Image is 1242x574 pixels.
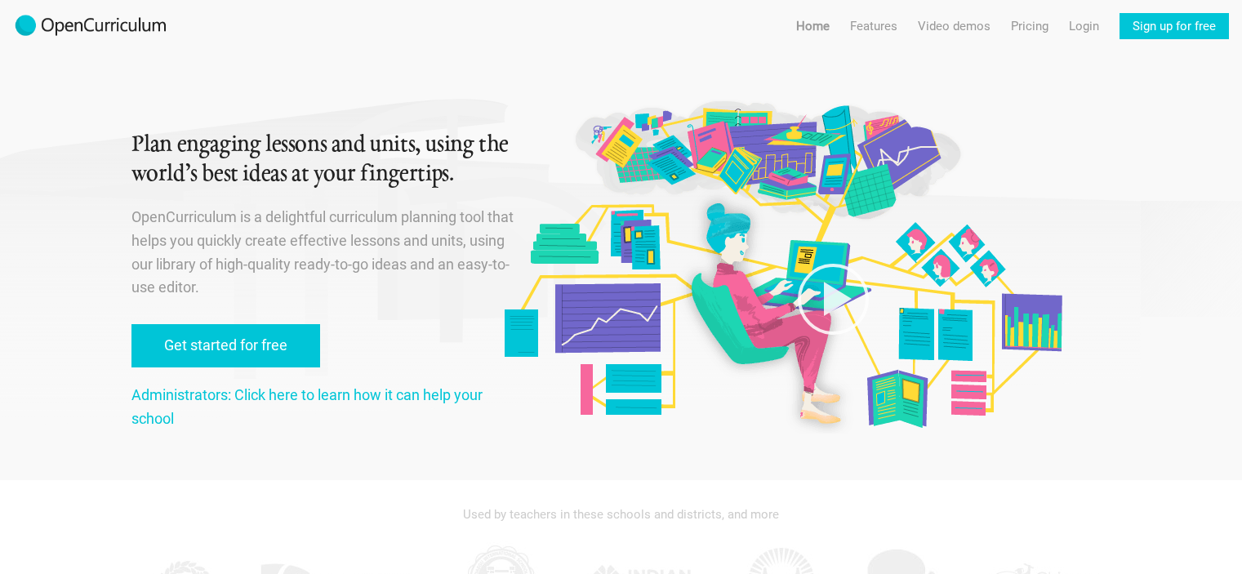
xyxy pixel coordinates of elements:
[918,13,990,39] a: Video demos
[498,98,1066,434] img: Original illustration by Malisa Suchanya, Oakland, CA (malisasuchanya.com)
[131,496,1111,532] div: Used by teachers in these schools and districts, and more
[131,206,517,300] p: OpenCurriculum is a delightful curriculum planning tool that helps you quickly create effective l...
[1011,13,1048,39] a: Pricing
[796,13,830,39] a: Home
[13,13,168,39] img: 2017-logo-m.png
[1120,13,1229,39] a: Sign up for free
[131,386,483,427] a: Administrators: Click here to learn how it can help your school
[1069,13,1099,39] a: Login
[850,13,897,39] a: Features
[131,131,517,189] h1: Plan engaging lessons and units, using the world’s best ideas at your fingertips.
[131,324,320,367] a: Get started for free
